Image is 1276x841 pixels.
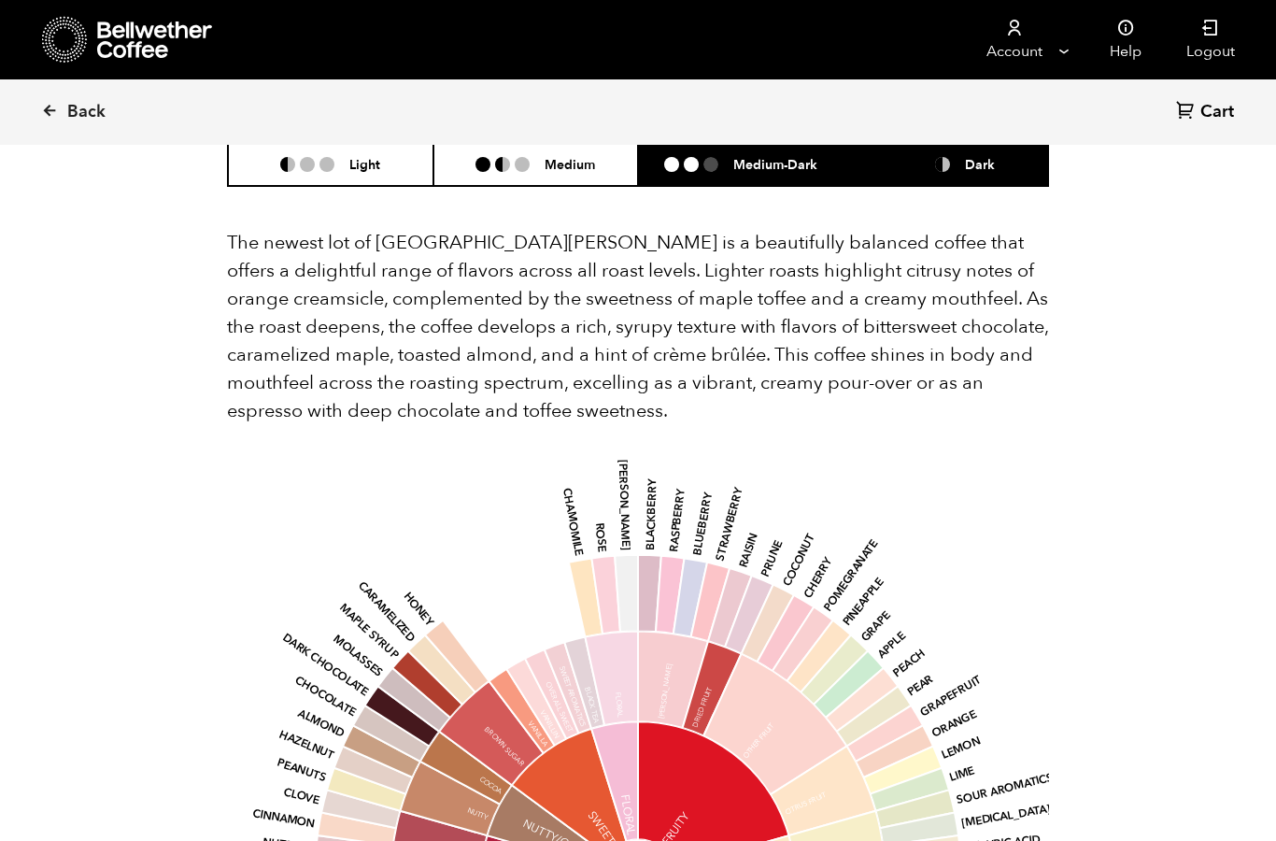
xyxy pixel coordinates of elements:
h6: Medium-Dark [733,156,817,172]
span: Cart [1200,101,1234,123]
h6: Medium [545,156,595,172]
a: Cart [1176,100,1239,125]
h6: Light [349,156,380,172]
h6: Dark [965,156,995,172]
span: Back [67,101,106,123]
p: The newest lot of [GEOGRAPHIC_DATA][PERSON_NAME] is a beautifully balanced coffee that offers a d... [227,229,1049,425]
